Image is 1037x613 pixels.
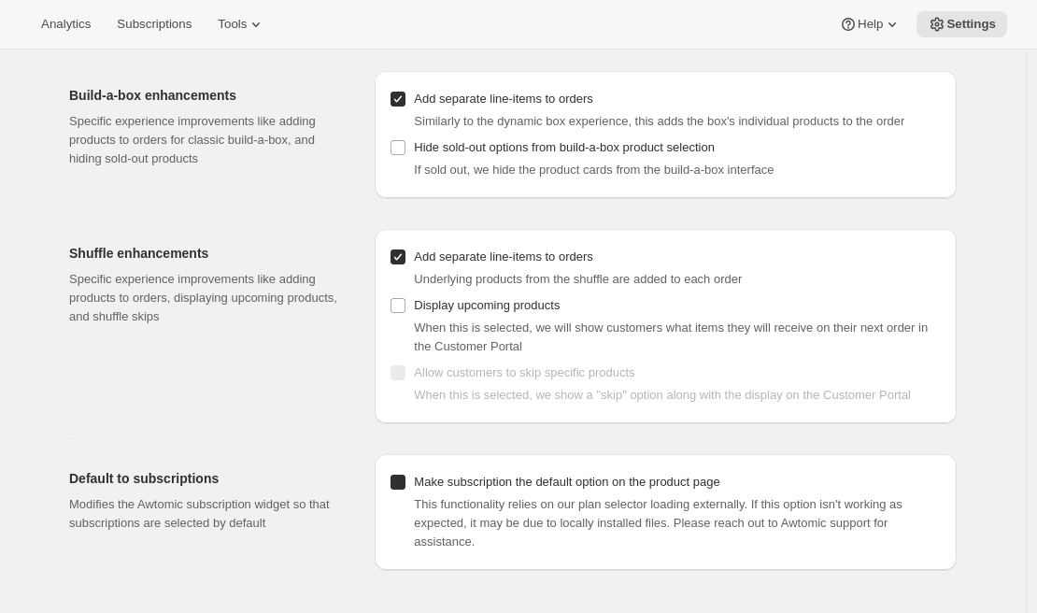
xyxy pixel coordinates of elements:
h2: Shuffle enhancements [69,244,345,263]
span: This functionality relies on our plan selector loading externally. If this option isn't working a... [414,497,902,549]
span: Analytics [41,17,91,32]
span: Similarly to the dynamic box experience, this adds the box's individual products to the order [414,114,904,128]
button: Settings [916,11,1007,37]
span: Add separate line-items to orders [414,249,592,264]
span: Subscriptions [117,17,192,32]
span: Settings [946,17,996,32]
span: Add separate line-items to orders [414,92,592,106]
button: Subscriptions [106,11,203,37]
span: Help [858,17,883,32]
span: When this is selected, we will show customers what items they will receive on their next order in... [414,321,928,353]
span: When this is selected, we show a "skip" option along with the display on the Customer Portal [414,388,911,402]
h2: Default to subscriptions [69,469,345,488]
span: Underlying products from the shuffle are added to each order [414,272,742,286]
span: Display upcoming products [414,298,560,312]
span: Allow customers to skip specific products [414,365,634,379]
p: Specific experience improvements like adding products to orders, displaying upcoming products, an... [69,270,345,326]
span: If sold out, we hide the product cards from the build-a-box interface [414,163,774,177]
p: Modifies the Awtomic subscription widget so that subscriptions are selected by default [69,495,345,533]
button: Tools [206,11,277,37]
p: Specific experience improvements like adding products to orders for classic build-a-box, and hidi... [69,112,345,168]
span: Hide sold-out options from build-a-box product selection [414,140,715,154]
span: Tools [218,17,247,32]
button: Analytics [30,11,102,37]
span: Make subscription the default option on the product page [414,475,719,489]
h2: Build-a-box enhancements [69,86,345,105]
button: Help [828,11,913,37]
